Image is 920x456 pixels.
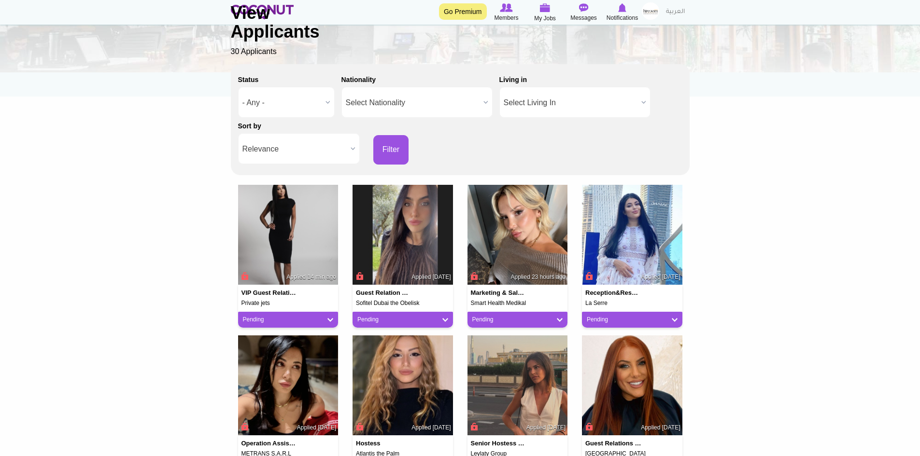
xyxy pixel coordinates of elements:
h5: La Serre [585,300,679,306]
label: Nationality [341,75,376,84]
img: Anna Bianconi's picture [353,185,453,285]
img: Mirna Ghandour's picture [238,335,339,436]
span: Connect to Unlock the Profile [240,271,249,281]
h4: Operation assistant [241,440,297,447]
span: - Any - [242,87,322,118]
h4: Marketing & Sales Coordinator [471,290,527,296]
a: Pending [357,316,448,324]
h5: Smart Health Medikal [471,300,565,306]
h4: VIP Guest Relation Executive [241,290,297,296]
span: Relevance [242,134,347,165]
img: Nataliia Ismailova's picture [582,185,682,285]
span: Connect to Unlock the Profile [584,422,593,431]
img: Ayşenur Özdemir's picture [467,185,568,285]
span: Select Living In [504,87,637,118]
span: Connect to Unlock the Profile [469,422,478,431]
img: sheetal sharma's picture [353,335,453,436]
span: Connect to Unlock the Profile [354,271,363,281]
label: Sort by [238,121,261,131]
h5: Sofitel Dubai the Obelisk [356,300,450,306]
h5: Private jets [241,300,335,306]
img: Lada Shilova's picture [467,335,568,436]
a: Pending [587,316,678,324]
img: Nicole Siopi's picture [582,335,682,436]
span: Select Nationality [346,87,480,118]
span: Connect to Unlock the Profile [354,422,363,431]
a: Pending [472,316,563,324]
h4: Guest Relations Executive [585,440,641,447]
a: Pending [243,316,334,324]
h4: Reception&Reservation Manager [585,290,641,296]
span: Connect to Unlock the Profile [240,422,249,431]
label: Living in [499,75,527,84]
label: Status [238,75,259,84]
span: Connect to Unlock the Profile [584,271,593,281]
h4: Guest relation agent [356,290,412,296]
img: Victoria Van's picture [238,185,339,285]
h4: Senior Hostess KUURU Restaurant [471,440,527,447]
h1: View Applicants [231,3,352,41]
h4: Hostess [356,440,412,447]
button: Filter [373,135,409,165]
span: Connect to Unlock the Profile [469,271,478,281]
